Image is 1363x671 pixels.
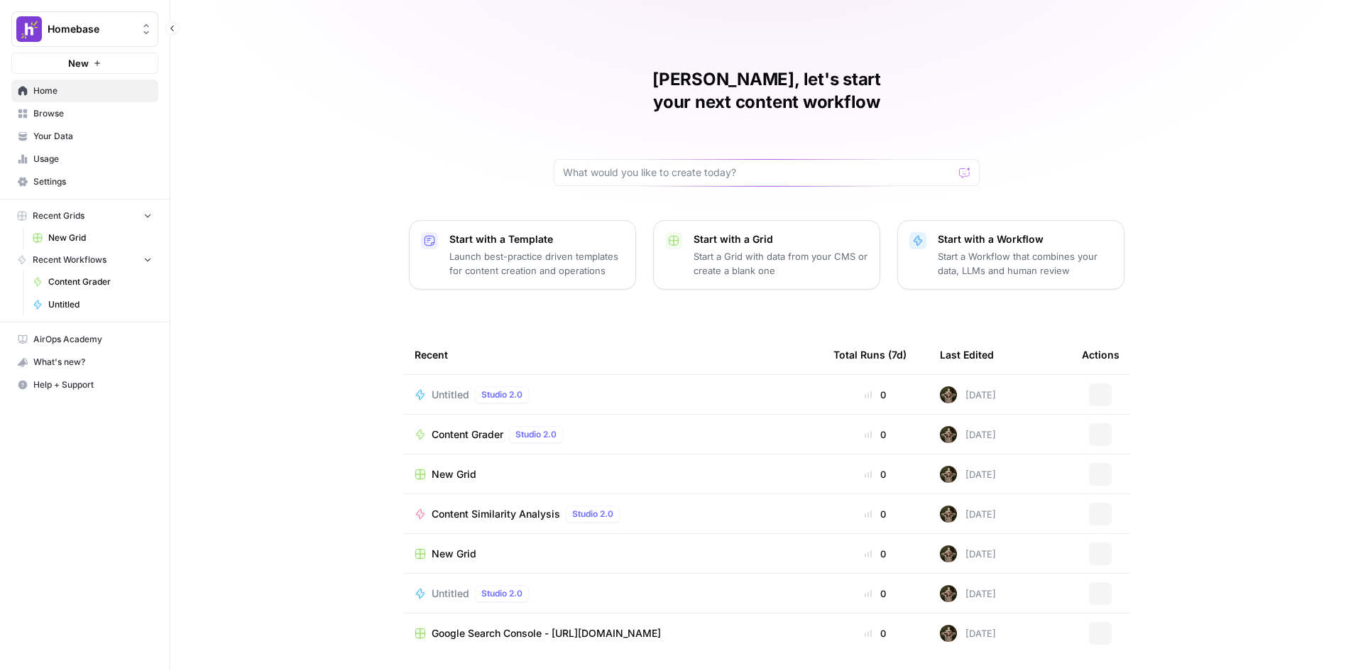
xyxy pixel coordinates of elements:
[11,53,158,74] button: New
[940,335,994,374] div: Last Edited
[481,388,522,401] span: Studio 2.0
[940,506,996,523] div: [DATE]
[48,298,152,311] span: Untitled
[833,335,907,374] div: Total Runs (7d)
[11,11,158,47] button: Workspace: Homebase
[11,351,158,373] button: What's new?
[432,427,503,442] span: Content Grader
[26,293,158,316] a: Untitled
[694,249,868,278] p: Start a Grid with data from your CMS or create a blank one
[833,626,917,640] div: 0
[897,220,1124,290] button: Start with a WorkflowStart a Workflow that combines your data, LLMs and human review
[415,626,811,640] a: Google Search Console - [URL][DOMAIN_NAME]
[554,68,980,114] h1: [PERSON_NAME], let's start your next content workflow
[938,249,1112,278] p: Start a Workflow that combines your data, LLMs and human review
[33,253,106,266] span: Recent Workflows
[940,426,957,443] img: j5qt8lcsiau9erp1gk2bomzmpq8t
[12,351,158,373] div: What's new?
[33,130,152,143] span: Your Data
[833,507,917,521] div: 0
[449,232,624,246] p: Start with a Template
[432,467,476,481] span: New Grid
[415,386,811,403] a: UntitledStudio 2.0
[938,232,1112,246] p: Start with a Workflow
[940,506,957,523] img: j5qt8lcsiau9erp1gk2bomzmpq8t
[68,56,89,70] span: New
[481,587,522,600] span: Studio 2.0
[33,153,152,165] span: Usage
[940,466,957,483] img: j5qt8lcsiau9erp1gk2bomzmpq8t
[833,467,917,481] div: 0
[33,333,152,346] span: AirOps Academy
[940,466,996,483] div: [DATE]
[48,22,133,36] span: Homebase
[409,220,636,290] button: Start with a TemplateLaunch best-practice driven templates for content creation and operations
[1082,335,1120,374] div: Actions
[833,587,917,601] div: 0
[432,587,469,601] span: Untitled
[415,547,811,561] a: New Grid
[11,205,158,227] button: Recent Grids
[694,232,868,246] p: Start with a Grid
[940,386,996,403] div: [DATE]
[11,80,158,102] a: Home
[833,427,917,442] div: 0
[415,426,811,443] a: Content GraderStudio 2.0
[940,386,957,403] img: j5qt8lcsiau9erp1gk2bomzmpq8t
[415,335,811,374] div: Recent
[940,585,957,602] img: j5qt8lcsiau9erp1gk2bomzmpq8t
[940,625,996,642] div: [DATE]
[26,227,158,249] a: New Grid
[415,467,811,481] a: New Grid
[33,84,152,97] span: Home
[415,506,811,523] a: Content Similarity AnalysisStudio 2.0
[415,585,811,602] a: UntitledStudio 2.0
[11,125,158,148] a: Your Data
[432,547,476,561] span: New Grid
[653,220,880,290] button: Start with a GridStart a Grid with data from your CMS or create a blank one
[33,175,152,188] span: Settings
[33,209,84,222] span: Recent Grids
[11,148,158,170] a: Usage
[48,231,152,244] span: New Grid
[572,508,613,520] span: Studio 2.0
[432,388,469,402] span: Untitled
[449,249,624,278] p: Launch best-practice driven templates for content creation and operations
[11,373,158,396] button: Help + Support
[940,545,957,562] img: j5qt8lcsiau9erp1gk2bomzmpq8t
[940,426,996,443] div: [DATE]
[432,507,560,521] span: Content Similarity Analysis
[940,625,957,642] img: j5qt8lcsiau9erp1gk2bomzmpq8t
[33,107,152,120] span: Browse
[563,165,953,180] input: What would you like to create today?
[26,271,158,293] a: Content Grader
[48,276,152,288] span: Content Grader
[11,170,158,193] a: Settings
[33,378,152,391] span: Help + Support
[833,547,917,561] div: 0
[11,102,158,125] a: Browse
[11,249,158,271] button: Recent Workflows
[940,545,996,562] div: [DATE]
[16,16,42,42] img: Homebase Logo
[432,626,661,640] span: Google Search Console - [URL][DOMAIN_NAME]
[940,585,996,602] div: [DATE]
[833,388,917,402] div: 0
[515,428,557,441] span: Studio 2.0
[11,328,158,351] a: AirOps Academy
